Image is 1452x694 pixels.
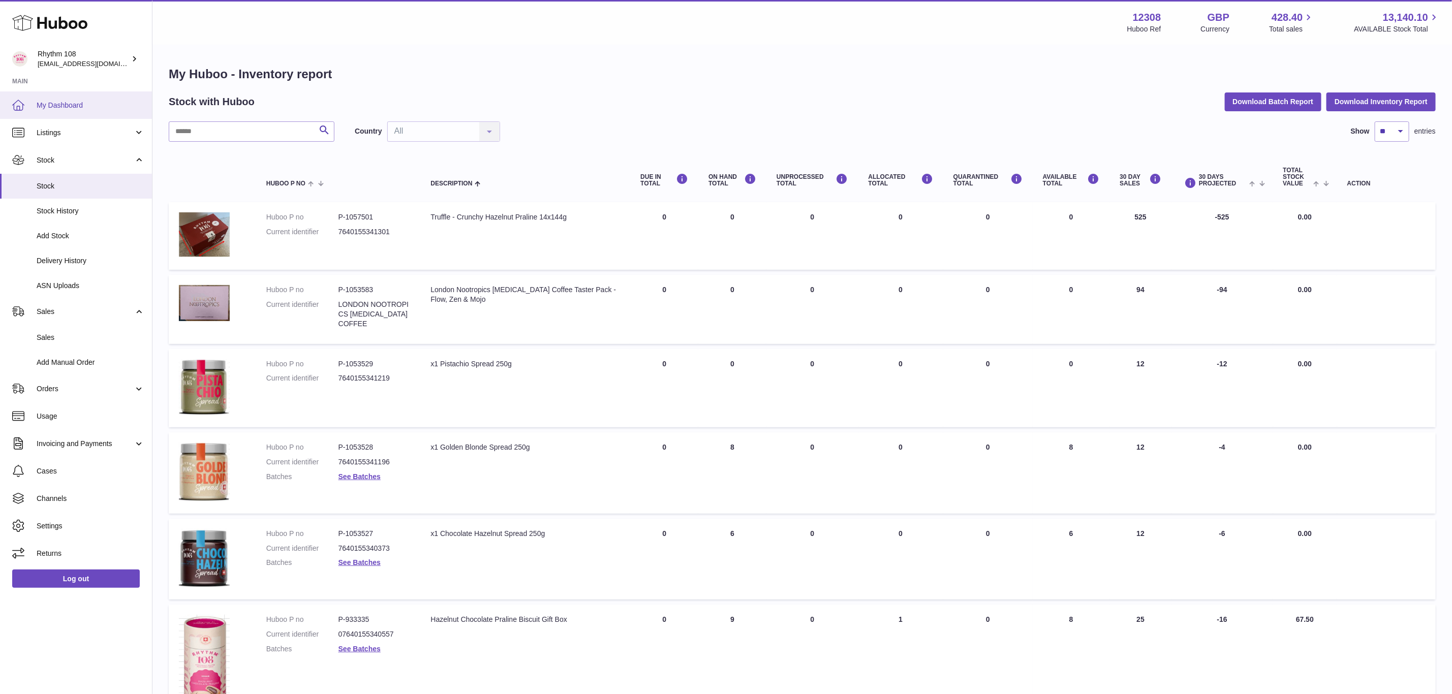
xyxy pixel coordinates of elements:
[430,359,620,369] div: x1 Pistachio Spread 250g
[338,615,411,624] dd: P-933335
[37,333,144,342] span: Sales
[266,457,338,467] dt: Current identifier
[169,95,255,109] h2: Stock with Huboo
[12,570,140,588] a: Log out
[986,360,990,368] span: 0
[37,231,144,241] span: Add Stock
[37,439,134,449] span: Invoicing and Payments
[698,349,766,427] td: 0
[430,285,620,304] div: London Nootropics [MEDICAL_DATA] Coffee Taster Pack - Flow, Zen & Mojo
[1354,11,1440,34] a: 13,140.10 AVAILABLE Stock Total
[777,173,848,187] div: UNPROCESSED Total
[1269,11,1314,34] a: 428.40 Total sales
[766,349,858,427] td: 0
[766,432,858,514] td: 0
[338,443,411,452] dd: P-1053528
[766,519,858,600] td: 0
[37,181,144,191] span: Stock
[179,529,230,587] img: product image
[1208,11,1229,24] strong: GBP
[1171,432,1273,514] td: -4
[266,373,338,383] dt: Current identifier
[266,285,338,295] dt: Huboo P no
[37,101,144,110] span: My Dashboard
[12,51,27,67] img: orders@rhythm108.com
[266,472,338,482] dt: Batches
[630,349,698,427] td: 0
[1171,519,1273,600] td: -6
[179,443,230,501] img: product image
[1171,202,1273,270] td: -525
[1298,529,1312,538] span: 0.00
[1110,202,1172,270] td: 525
[1127,24,1161,34] div: Huboo Ref
[986,529,990,538] span: 0
[266,615,338,624] dt: Huboo P no
[630,519,698,600] td: 0
[986,286,990,294] span: 0
[355,127,382,136] label: Country
[338,629,411,639] dd: 07640155340557
[1383,11,1428,24] span: 13,140.10
[1296,615,1314,623] span: 67.50
[1272,11,1303,24] span: 428.40
[266,529,338,539] dt: Huboo P no
[37,307,134,317] span: Sales
[37,358,144,367] span: Add Manual Order
[338,529,411,539] dd: P-1053527
[1298,443,1312,451] span: 0.00
[986,213,990,221] span: 0
[266,443,338,452] dt: Huboo P no
[1326,92,1436,111] button: Download Inventory Report
[338,472,381,481] a: See Batches
[338,373,411,383] dd: 7640155341219
[430,180,472,187] span: Description
[1347,180,1426,187] div: Action
[37,281,144,291] span: ASN Uploads
[37,256,144,266] span: Delivery History
[1033,432,1110,514] td: 8
[1171,349,1273,427] td: -12
[1043,173,1100,187] div: AVAILABLE Total
[1110,349,1172,427] td: 12
[338,558,381,566] a: See Batches
[858,432,943,514] td: 0
[1298,213,1312,221] span: 0.00
[1199,174,1247,187] span: 30 DAYS PROJECTED
[698,432,766,514] td: 8
[266,212,338,222] dt: Huboo P no
[37,206,144,216] span: Stock History
[266,359,338,369] dt: Huboo P no
[1351,127,1370,136] label: Show
[338,212,411,222] dd: P-1057501
[708,173,756,187] div: ON HAND Total
[37,155,134,165] span: Stock
[698,519,766,600] td: 6
[1133,11,1161,24] strong: 12308
[266,227,338,237] dt: Current identifier
[430,212,620,222] div: Truffle - Crunchy Hazelnut Praline 14x144g
[953,173,1023,187] div: QUARANTINED Total
[630,202,698,270] td: 0
[1110,275,1172,344] td: 94
[37,494,144,503] span: Channels
[1033,519,1110,600] td: 6
[1269,24,1314,34] span: Total sales
[1298,360,1312,368] span: 0.00
[986,615,990,623] span: 0
[338,457,411,467] dd: 7640155341196
[266,644,338,654] dt: Batches
[1110,519,1172,600] td: 12
[1120,173,1162,187] div: 30 DAY SALES
[698,275,766,344] td: 0
[1201,24,1230,34] div: Currency
[766,275,858,344] td: 0
[338,285,411,295] dd: P-1053583
[858,519,943,600] td: 0
[169,66,1436,82] h1: My Huboo - Inventory report
[698,202,766,270] td: 0
[1171,275,1273,344] td: -94
[38,49,129,69] div: Rhythm 108
[179,285,230,321] img: product image
[766,202,858,270] td: 0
